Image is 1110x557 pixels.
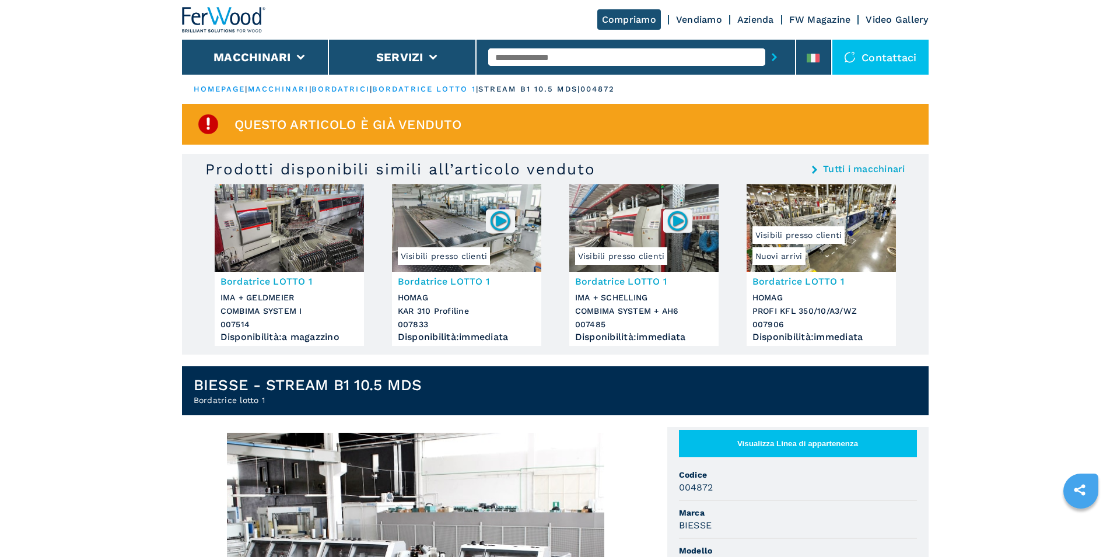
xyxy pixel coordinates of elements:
h3: Prodotti disponibili simili all’articolo venduto [205,160,596,178]
span: | [245,85,247,93]
h3: Bordatrice LOTTO 1 [398,275,535,288]
span: Visibili presso clienti [398,247,491,265]
a: Compriamo [597,9,661,30]
h3: IMA + GELDMEIER COMBIMA SYSTEM I 007514 [220,291,358,331]
div: Disponibilità : a magazzino [220,334,358,340]
img: 007833 [489,209,512,232]
a: Video Gallery [866,14,928,25]
a: Vendiamo [676,14,722,25]
span: Questo articolo è già venduto [234,118,461,131]
span: Nuovi arrivi [752,247,806,265]
h3: IMA + SCHELLING COMBIMA SYSTEM + AH6 007485 [575,291,713,331]
h3: Bordatrice LOTTO 1 [220,275,358,288]
button: Macchinari [213,50,291,64]
h1: BIESSE - STREAM B1 10.5 MDS [194,376,422,394]
div: Disponibilità : immediata [575,334,713,340]
p: 004872 [580,84,615,94]
p: stream b1 10.5 mds | [478,84,580,94]
img: SoldProduct [197,113,220,136]
a: Bordatrice LOTTO 1 HOMAG KAR 310 ProfilineVisibili presso clienti007833Bordatrice LOTTO 1HOMAGKAR... [392,184,541,346]
span: Marca [679,507,917,519]
a: Tutti i macchinari [823,164,905,174]
a: Bordatrice LOTTO 1 HOMAG PROFI KFL 350/10/A3/WZNuovi arriviVisibili presso clientiBordatrice LOTT... [747,184,896,346]
span: Visibili presso clienti [752,226,845,244]
span: Modello [679,545,917,556]
a: sharethis [1065,475,1094,505]
a: Bordatrice LOTTO 1 IMA + SCHELLING COMBIMA SYSTEM + AH6Visibili presso clienti007485Bordatrice LO... [569,184,719,346]
span: Codice [679,469,917,481]
img: 007485 [666,209,689,232]
div: Contattaci [832,40,929,75]
span: | [370,85,372,93]
h3: Bordatrice LOTTO 1 [575,275,713,288]
img: Bordatrice LOTTO 1 HOMAG PROFI KFL 350/10/A3/WZ [747,184,896,272]
a: FW Magazine [789,14,851,25]
span: Visibili presso clienti [575,247,668,265]
h3: 004872 [679,481,713,494]
a: HOMEPAGE [194,85,246,93]
img: Bordatrice LOTTO 1 IMA + SCHELLING COMBIMA SYSTEM + AH6 [569,184,719,272]
button: Visualizza Linea di appartenenza [679,430,917,457]
a: macchinari [248,85,309,93]
h3: HOMAG KAR 310 Profiline 007833 [398,291,535,331]
img: Bordatrice LOTTO 1 IMA + GELDMEIER COMBIMA SYSTEM I [215,184,364,272]
img: Bordatrice LOTTO 1 HOMAG KAR 310 Profiline [392,184,541,272]
img: Ferwood [182,7,266,33]
span: | [476,85,478,93]
button: Servizi [376,50,423,64]
h2: Bordatrice lotto 1 [194,394,422,406]
a: Azienda [737,14,774,25]
a: Bordatrice LOTTO 1 IMA + GELDMEIER COMBIMA SYSTEM IBordatrice LOTTO 1IMA + GELDMEIERCOMBIMA SYSTE... [215,184,364,346]
a: bordatrici [311,85,370,93]
button: submit-button [765,44,783,71]
span: | [309,85,311,93]
h3: HOMAG PROFI KFL 350/10/A3/WZ 007906 [752,291,890,331]
h3: Bordatrice LOTTO 1 [752,275,890,288]
div: Disponibilità : immediata [398,334,535,340]
a: bordatrice lotto 1 [372,85,476,93]
h3: BIESSE [679,519,712,532]
img: Contattaci [844,51,856,63]
div: Disponibilità : immediata [752,334,890,340]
